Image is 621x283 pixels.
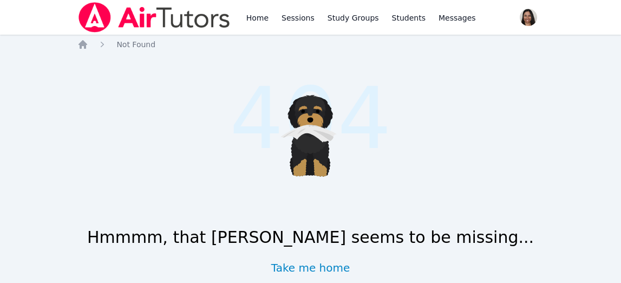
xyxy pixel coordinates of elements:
[439,12,476,23] span: Messages
[271,260,350,275] a: Take me home
[77,39,543,50] nav: Breadcrumb
[87,228,534,247] h1: Hmmmm, that [PERSON_NAME] seems to be missing...
[77,2,231,33] img: Air Tutors
[116,40,155,49] span: Not Found
[230,55,391,183] span: 404
[116,39,155,50] a: Not Found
